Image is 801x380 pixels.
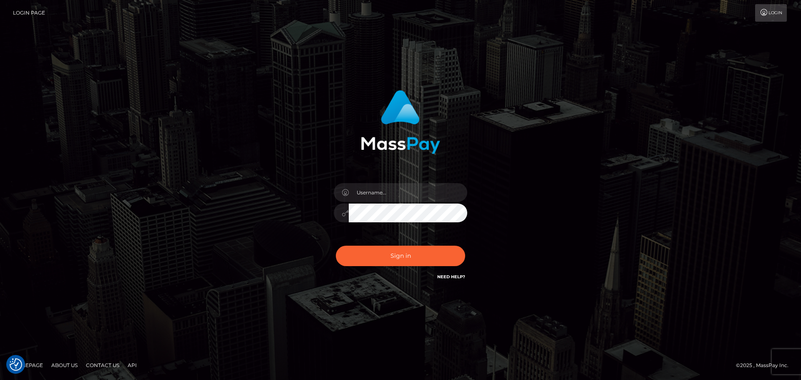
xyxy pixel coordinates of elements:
[48,359,81,372] a: About Us
[336,246,465,266] button: Sign in
[349,183,467,202] input: Username...
[9,359,46,372] a: Homepage
[361,90,440,154] img: MassPay Login
[124,359,140,372] a: API
[437,274,465,279] a: Need Help?
[10,358,22,371] img: Revisit consent button
[755,4,787,22] a: Login
[13,4,45,22] a: Login Page
[736,361,795,370] div: © 2025 , MassPay Inc.
[10,358,22,371] button: Consent Preferences
[83,359,123,372] a: Contact Us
